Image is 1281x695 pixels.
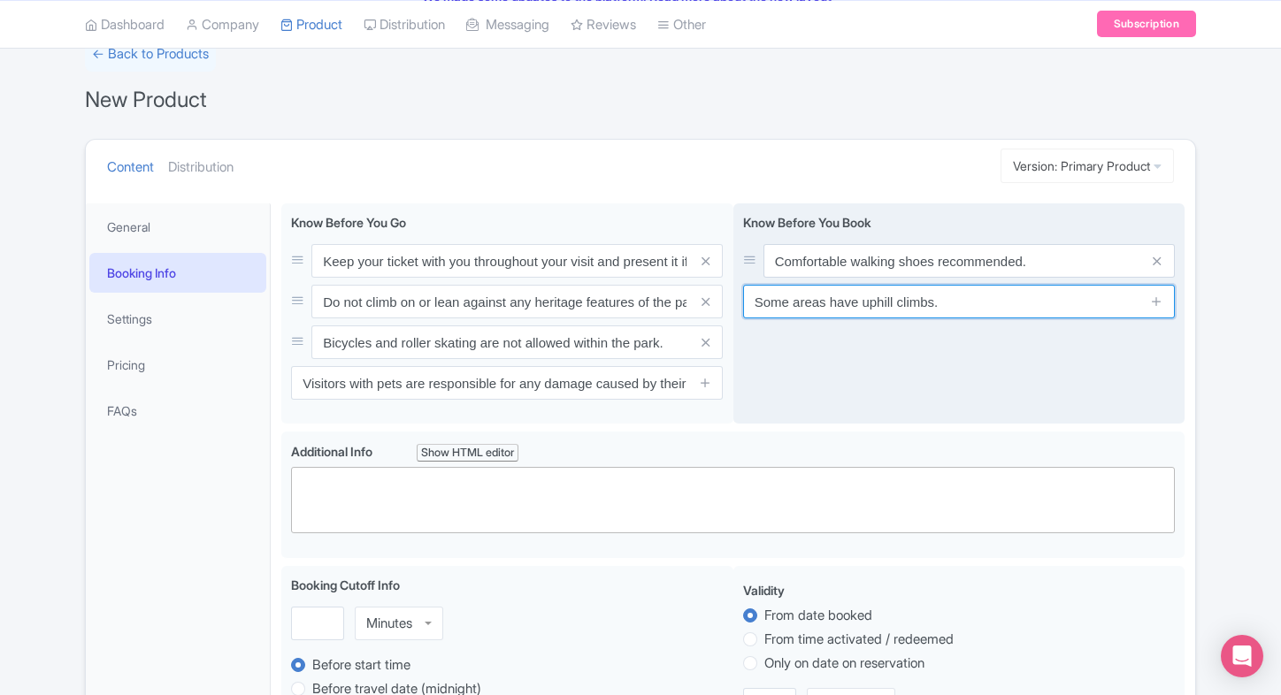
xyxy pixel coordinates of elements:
a: Content [107,140,154,195]
label: From date booked [764,606,872,626]
span: Know Before You Go [291,215,406,230]
label: From time activated / redeemed [764,630,954,650]
label: Only on date on reservation [764,653,924,674]
label: Before start time [312,655,410,676]
a: Distribution [168,140,234,195]
div: Show HTML editor [417,444,518,462]
a: ← Back to Products [85,37,216,72]
span: Know Before You Book [743,215,871,230]
span: Additional Info [291,444,372,459]
div: Minutes [366,615,412,631]
span: Validity [743,583,785,598]
a: Version: Primary Product [1001,149,1174,183]
a: Booking Info [89,253,266,293]
a: Subscription [1097,11,1196,37]
a: Pricing [89,345,266,385]
h1: New Product [85,82,207,118]
label: Booking Cutoff Info [291,576,400,594]
a: Settings [89,299,266,339]
a: General [89,207,266,247]
a: FAQs [89,391,266,431]
div: Open Intercom Messenger [1221,635,1263,677]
